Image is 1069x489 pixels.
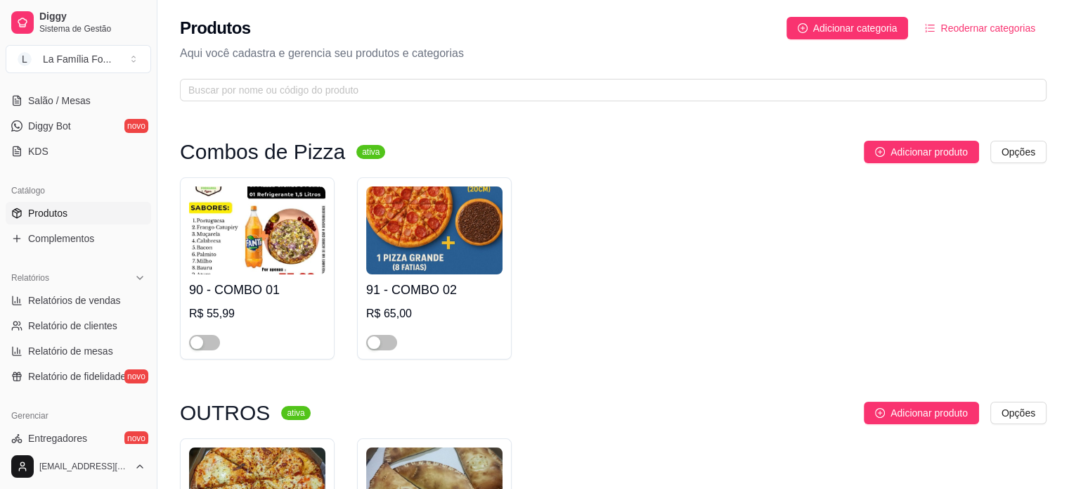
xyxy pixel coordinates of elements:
[875,408,885,418] span: plus-circle
[28,293,121,307] span: Relatórios de vendas
[39,23,145,34] span: Sistema de Gestão
[6,89,151,112] a: Salão / Mesas
[6,340,151,362] a: Relatório de mesas
[366,280,503,300] h4: 91 - COMBO 02
[990,402,1047,424] button: Opções
[11,272,49,284] span: Relatórios
[28,206,67,220] span: Produtos
[43,52,111,66] div: La Família Fo ...
[890,405,968,421] span: Adicionar produto
[28,431,87,445] span: Entregadores
[940,20,1035,36] span: Reodernar categorias
[281,406,310,420] sup: ativa
[180,144,345,160] h3: Combos de Pizza
[914,17,1047,39] button: Reodernar categorias
[189,186,325,274] img: product-image
[864,141,979,163] button: Adicionar produto
[28,231,94,246] span: Complementos
[6,405,151,427] div: Gerenciar
[366,305,503,322] div: R$ 65,00
[28,94,91,108] span: Salão / Mesas
[180,405,270,421] h3: OUTROS
[813,20,898,36] span: Adicionar categoria
[6,227,151,250] a: Complementos
[180,45,1047,62] p: Aqui você cadastra e gerencia seu produtos e categorias
[189,305,325,322] div: R$ 55,99
[39,461,129,472] span: [EMAIL_ADDRESS][DOMAIN_NAME]
[6,115,151,137] a: Diggy Botnovo
[356,145,385,159] sup: ativa
[28,344,113,358] span: Relatório de mesas
[6,427,151,450] a: Entregadoresnovo
[18,52,32,66] span: L
[990,141,1047,163] button: Opções
[875,147,885,157] span: plus-circle
[6,140,151,163] a: KDS
[6,179,151,202] div: Catálogo
[6,202,151,224] a: Produtos
[786,17,909,39] button: Adicionar categoria
[28,319,117,333] span: Relatório de clientes
[6,365,151,388] a: Relatório de fidelidadenovo
[6,6,151,39] a: DiggySistema de Gestão
[6,45,151,73] button: Select a team
[39,11,145,23] span: Diggy
[1002,144,1035,160] span: Opções
[28,144,48,158] span: KDS
[890,144,968,160] span: Adicionar produto
[1002,405,1035,421] span: Opções
[188,82,1027,98] input: Buscar por nome ou código do produto
[864,402,979,424] button: Adicionar produto
[798,23,808,33] span: plus-circle
[6,315,151,337] a: Relatório de clientes
[189,280,325,300] h4: 90 - COMBO 01
[925,23,935,33] span: ordered-list
[180,17,251,39] h2: Produtos
[366,186,503,274] img: product-image
[28,119,71,133] span: Diggy Bot
[28,369,126,383] span: Relatório de fidelidade
[6,289,151,312] a: Relatórios de vendas
[6,450,151,483] button: [EMAIL_ADDRESS][DOMAIN_NAME]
